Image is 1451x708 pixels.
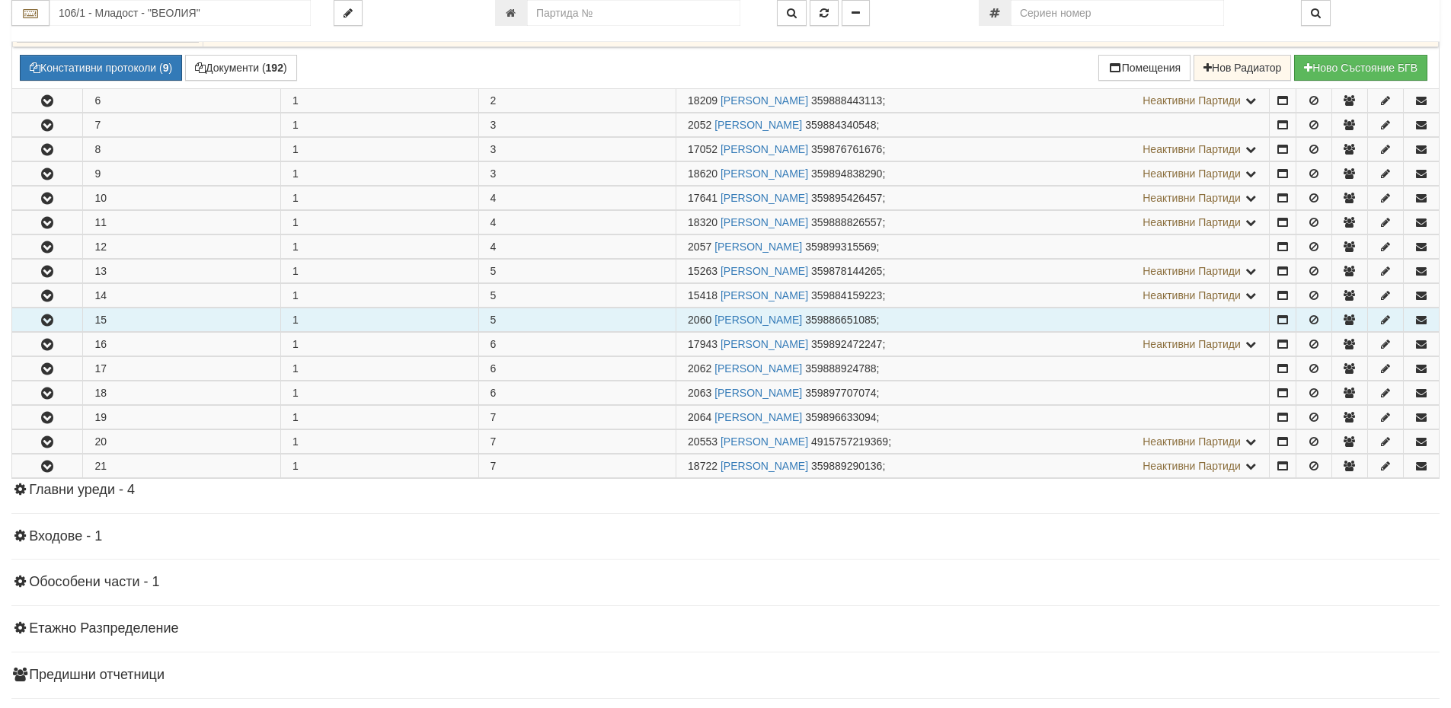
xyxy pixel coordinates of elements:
b: 192 [266,62,283,74]
td: 11 [83,210,281,234]
span: 7 [491,435,497,448]
a: [PERSON_NAME] [721,143,808,155]
span: 359895426457 [811,192,882,204]
a: [PERSON_NAME] [721,94,808,107]
span: Неактивни Партиди [1143,338,1241,350]
span: 4915757219369 [811,435,888,448]
td: 1 [280,405,478,429]
a: [PERSON_NAME] [721,192,808,204]
td: 8 [83,137,281,161]
b: 9 [163,62,169,74]
td: 1 [280,308,478,331]
button: Констативни протоколи (9) [20,55,182,81]
td: 1 [280,454,478,477]
span: Неактивни Партиди [1143,216,1241,228]
span: Неактивни Партиди [1143,460,1241,472]
td: 6 [83,88,281,112]
td: 13 [83,259,281,282]
td: ; [676,234,1270,258]
button: Новo Състояние БГВ [1294,55,1427,81]
td: 15 [83,308,281,331]
td: 16 [83,332,281,356]
td: 1 [280,332,478,356]
span: 359896633094 [805,411,876,423]
span: 4 [491,241,497,253]
td: 1 [280,283,478,307]
span: 359888924788 [805,362,876,375]
td: ; [676,405,1270,429]
h4: Главни уреди - 4 [11,483,1440,498]
span: 7 [491,411,497,423]
span: Партида № [688,265,718,277]
span: 359894838290 [811,167,882,180]
td: 1 [280,186,478,209]
button: Нов Радиатор [1194,55,1291,81]
td: 21 [83,454,281,477]
td: ; [676,308,1270,331]
td: ; [676,113,1270,136]
td: ; [676,332,1270,356]
span: 359892472247 [811,338,882,350]
span: Партида № [688,411,711,423]
span: Партида № [688,167,718,180]
span: Неактивни Партиди [1143,143,1241,155]
a: [PERSON_NAME] [721,289,808,301]
a: [PERSON_NAME] [721,265,808,277]
td: 20 [83,429,281,453]
span: Неактивни Партиди [1143,265,1241,277]
span: Неактивни Партиди [1143,192,1241,204]
span: Партида № [688,362,711,375]
a: [PERSON_NAME] [714,119,802,131]
span: Неактивни Партиди [1143,94,1241,107]
a: [PERSON_NAME] [721,435,808,448]
td: ; [676,259,1270,282]
td: ; [676,283,1270,307]
span: Неактивни Партиди [1143,435,1241,448]
td: ; [676,186,1270,209]
span: Партида № [688,338,718,350]
span: 359876761676 [811,143,882,155]
span: 359899315569 [805,241,876,253]
span: Партида № [688,435,718,448]
span: Партида № [688,216,718,228]
h4: Обособени части - 1 [11,575,1440,590]
a: [PERSON_NAME] [714,362,802,375]
td: 1 [280,259,478,282]
td: 1 [280,356,478,380]
td: 1 [280,429,478,453]
td: 18 [83,381,281,404]
a: [PERSON_NAME] [714,314,802,326]
span: 6 [491,338,497,350]
span: 359888443113 [811,94,882,107]
span: 6 [491,387,497,399]
h4: Входове - 1 [11,529,1440,544]
span: Партида № [688,387,711,399]
span: 5 [491,289,497,301]
a: [PERSON_NAME] [714,411,802,423]
span: Партида № [688,192,718,204]
td: 14 [83,283,281,307]
td: ; [676,429,1270,453]
td: ; [676,137,1270,161]
span: 359884159223 [811,289,882,301]
a: [PERSON_NAME] [721,216,808,228]
span: Партида № [688,119,711,131]
span: 359884340548 [805,119,876,131]
span: 2 [491,94,497,107]
a: [PERSON_NAME] [721,338,808,350]
td: 1 [280,88,478,112]
span: Неактивни Партиди [1143,167,1241,180]
td: 1 [280,381,478,404]
span: Партида № [688,460,718,472]
span: 4 [491,192,497,204]
td: 1 [280,161,478,185]
span: 359889290136 [811,460,882,472]
span: 5 [491,314,497,326]
a: [PERSON_NAME] [721,460,808,472]
td: ; [676,381,1270,404]
td: 1 [280,137,478,161]
span: Партида № [688,143,718,155]
span: Партида № [688,289,718,301]
h4: Предишни отчетници [11,668,1440,683]
span: Партида № [688,241,711,253]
